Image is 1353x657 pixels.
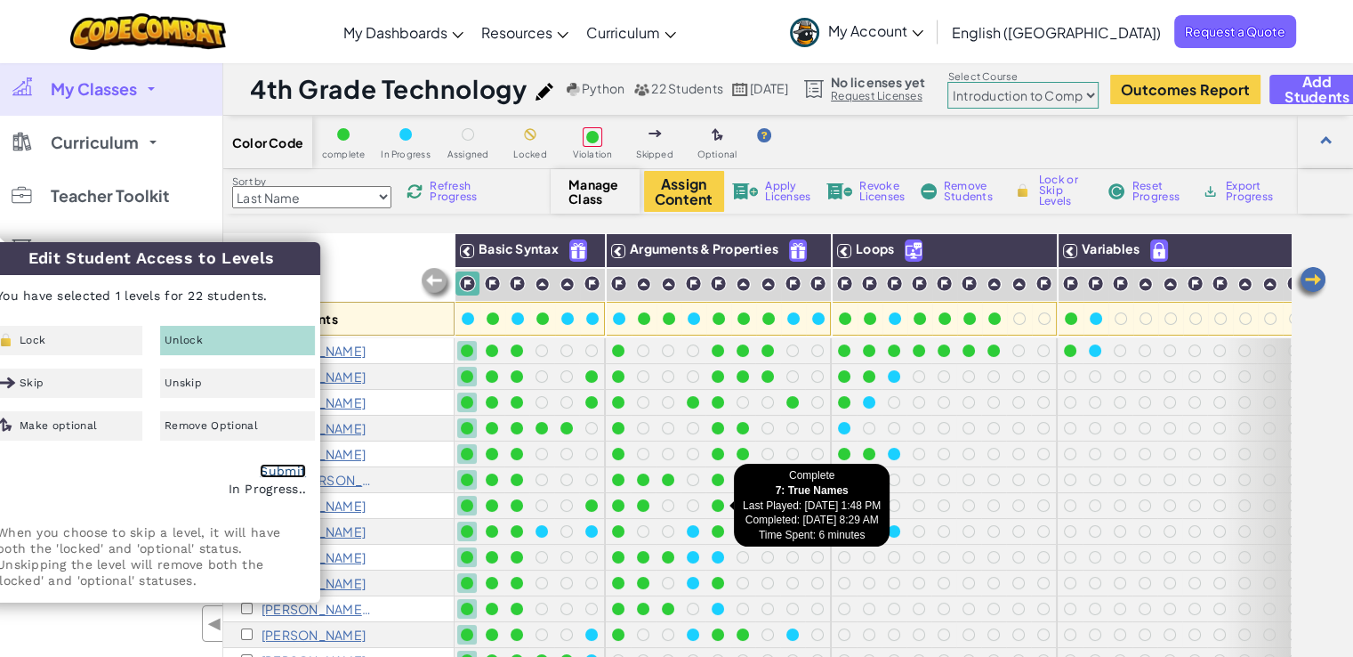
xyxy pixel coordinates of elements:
[1212,275,1228,292] img: IconChallengeLevel.svg
[661,277,676,292] img: IconPracticeLevel.svg
[430,181,485,202] span: Refresh Progress
[1087,275,1104,292] img: IconChallengeLevel.svg
[568,177,621,206] span: Manage Class
[1187,275,1204,292] img: IconChallengeLevel.svg
[831,89,925,103] a: Request Licenses
[712,128,723,142] img: IconOptionalLevel.svg
[831,75,925,89] span: No licenses yet
[761,277,776,292] img: IconPracticeLevel.svg
[836,275,853,292] img: IconChallengeLevel.svg
[732,183,759,199] img: IconLicenseApply.svg
[1110,75,1260,104] button: Outcomes Report
[610,275,627,292] img: IconChallengeLevel.svg
[481,23,552,42] span: Resources
[828,21,923,40] span: My Account
[232,135,303,150] span: Color Code
[906,240,922,261] img: IconUnlockWithCall.svg
[572,150,612,159] span: Violation
[51,241,146,257] span: My Licenses
[70,13,226,50] img: CodeCombat logo
[570,240,586,261] img: IconFreeLevelv2.svg
[734,464,890,547] div: Complete Last Played: [DATE] 1:48 PM Completed: [DATE] 8:29 AM Time Spent: 6 minutes
[809,275,826,292] img: IconChallengeLevel.svg
[710,275,727,292] img: IconChallengeLevel.svg
[1112,275,1129,292] img: IconChallengeLevel.svg
[1035,275,1052,292] img: IconChallengeLevel.svg
[207,611,222,637] span: ◀
[697,150,737,159] span: Optional
[790,18,819,47] img: avatar
[1107,183,1125,199] img: IconReset.svg
[586,23,660,42] span: Curriculum
[1011,277,1027,292] img: IconPracticeLevel.svg
[250,72,527,106] h1: 4th Grade Technology
[757,128,771,142] img: IconHint.svg
[447,150,489,159] span: Assigned
[987,277,1002,292] img: IconPracticeLevel.svg
[921,183,937,199] img: IconRemoveStudents.svg
[765,181,810,202] span: Apply Licenses
[943,8,1170,56] a: English ([GEOGRAPHIC_DATA])
[165,377,202,388] span: Unskip
[1082,240,1140,256] span: Variables
[1013,182,1032,199] img: IconLock.svg
[732,83,748,96] img: calendar.svg
[577,8,685,56] a: Curriculum
[1226,181,1280,202] span: Export Progress
[1062,275,1079,292] img: IconChallengeLevel.svg
[776,484,849,497] strong: 7: True Names
[636,277,651,292] img: IconPracticeLevel.svg
[381,150,431,159] span: In Progress
[582,80,624,96] span: Python
[262,602,373,616] p: Isabella Casillas Parish
[1285,74,1349,104] span: Add Students
[560,277,575,292] img: IconPracticeLevel.svg
[513,150,546,159] span: Locked
[51,134,139,150] span: Curriculum
[51,81,137,97] span: My Classes
[1138,277,1153,292] img: IconPracticeLevel.svg
[1293,265,1328,301] img: Arrow_Left.png
[944,181,997,202] span: Remove Students
[472,8,577,56] a: Resources
[479,240,559,256] span: Basic Syntax
[334,8,472,56] a: My Dashboards
[419,266,455,302] img: Arrow_Left_Inactive.png
[20,420,97,431] span: Make optional
[736,277,751,292] img: IconPracticeLevel.svg
[947,69,1099,84] label: Select Course
[750,80,788,96] span: [DATE]
[459,275,476,292] img: IconChallengeLevel.svg
[1286,275,1303,292] img: IconChallengeLevel.svg
[781,4,932,60] a: My Account
[535,277,550,292] img: IconPracticeLevel.svg
[651,80,723,96] span: 22 Students
[861,275,878,292] img: IconChallengeLevel.svg
[1202,183,1219,199] img: IconArchive.svg
[165,420,258,431] span: Remove Optional
[1163,277,1178,292] img: IconPracticeLevel.svg
[630,240,778,256] span: Arguments & Properties
[343,23,447,42] span: My Dashboards
[1262,277,1277,292] img: IconPracticeLevel.svg
[1174,15,1296,48] a: Request a Quote
[567,83,580,96] img: python.png
[648,130,662,137] img: IconSkippedLevel.svg
[407,183,423,199] img: IconReload.svg
[1237,277,1252,292] img: IconPracticeLevel.svg
[584,275,600,292] img: IconChallengeLevel.svg
[262,628,366,642] p: Emilia R
[636,150,673,159] span: Skipped
[322,150,366,159] span: complete
[51,188,169,204] span: Teacher Toolkit
[536,83,553,101] img: iconPencil.svg
[961,275,978,292] img: IconChallengeLevel.svg
[790,240,806,261] img: IconFreeLevelv2.svg
[644,171,724,212] button: Assign Content
[826,183,853,199] img: IconLicenseRevoke.svg
[1151,240,1167,261] img: IconPaidLevel.svg
[685,275,702,292] img: IconChallengeLevel.svg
